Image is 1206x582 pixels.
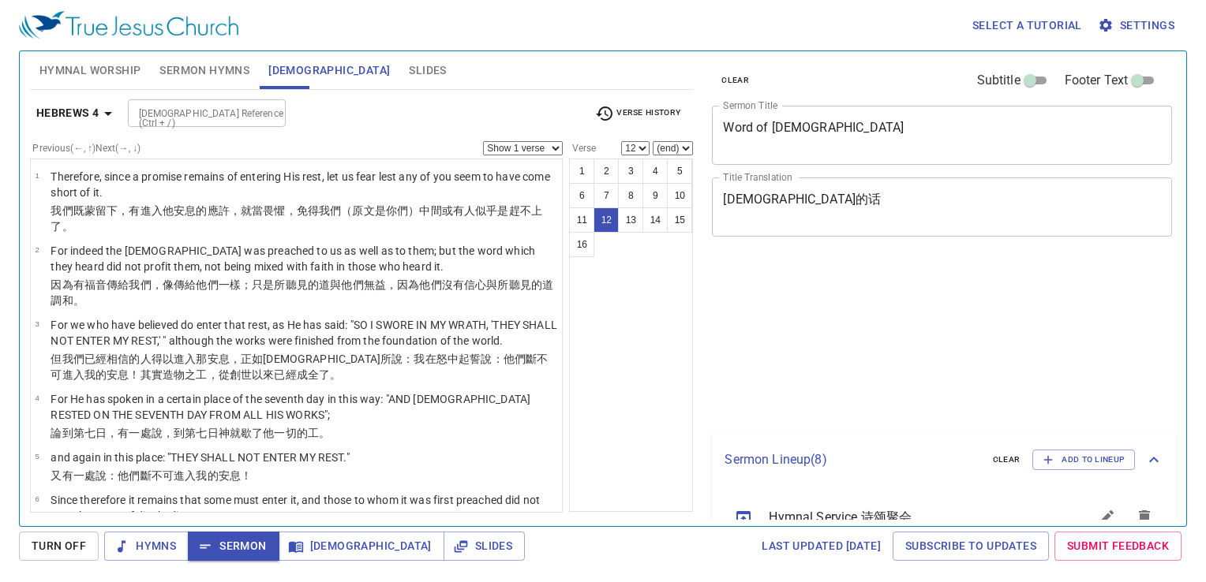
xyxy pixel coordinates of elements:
[594,159,619,184] button: 2
[196,469,252,482] wg1519: 我的
[51,278,553,307] wg2548: 一樣；只是
[51,204,542,233] wg1525: 入
[1067,536,1169,556] span: Submit Feedback
[30,99,125,128] button: Hebrews 4
[200,536,266,556] span: Sermon
[230,368,342,381] wg575: 創
[706,253,1082,427] iframe: from-child
[569,183,594,208] button: 6
[133,104,255,122] input: Type Bible Reference
[208,368,342,381] wg2041: ，從
[32,536,86,556] span: Turn Off
[129,368,341,381] wg2663: ！其實
[263,427,330,439] wg2664: 他
[51,450,349,465] p: and again in this place: "THEY SHALL NOT ENTER MY REST."
[642,159,668,184] button: 4
[51,368,341,381] wg1487: 可進
[51,353,548,381] wg1525: 入
[308,427,330,439] wg3956: 工
[972,16,1082,35] span: Select a tutorial
[241,427,330,439] wg2532: 歇了
[32,144,140,153] label: Previous (←, ↑) Next (→, ↓)
[1054,532,1182,561] a: Submit Feedback
[208,427,331,439] wg1442: 日
[586,102,690,125] button: Verse History
[319,427,330,439] wg2041: 。
[230,427,330,439] wg2316: 就
[117,536,176,556] span: Hymns
[36,103,99,123] b: Hebrews 4
[667,183,692,208] button: 10
[725,450,979,469] p: Sermon Lineup ( 8 )
[35,319,39,328] span: 3
[163,368,341,381] wg2543: 造物之工
[755,532,887,561] a: Last updated [DATE]
[51,203,557,234] p: 我們既蒙留下
[62,469,253,482] wg3825: 有
[330,368,341,381] wg1096: 。
[35,452,39,461] span: 5
[51,492,557,524] p: Since therefore it remains that some must enter it, and those to whom it was first preached did n...
[618,183,643,208] button: 8
[51,204,542,233] wg2641: ，有進
[51,353,548,381] wg3588: 已經相信
[594,207,619,233] button: 12
[569,232,594,257] button: 16
[51,425,557,441] p: 論到
[51,391,557,423] p: For He has spoken in a certain place of the seventh day in this way: "AND [DEMOGRAPHIC_DATA] REST...
[51,204,542,233] wg846: 安息
[51,204,542,233] wg2663: 的應許
[993,453,1021,467] span: clear
[51,353,548,381] wg1063: 我們
[51,278,553,307] wg1063: 有
[104,532,189,561] button: Hymns
[723,120,1161,150] textarea: Word of [DEMOGRAPHIC_DATA]
[51,204,542,233] wg3767: 畏懼
[1095,11,1181,40] button: Settings
[19,532,99,561] button: Turn Off
[712,434,1176,486] div: Sermon Lineup(8)clearAdd to Lineup
[252,368,341,381] wg2889: 以來已經成全了
[73,368,342,381] wg1525: 入
[291,536,432,556] span: [DEMOGRAPHIC_DATA]
[905,536,1036,556] span: Subscribe to Updates
[51,204,542,233] wg5399: ，免得
[107,368,341,381] wg3450: 安息
[721,73,749,88] span: clear
[35,245,39,254] span: 2
[163,427,330,439] wg2046: ，到
[1032,450,1135,470] button: Add to Lineup
[723,192,1161,222] textarea: [DEMOGRAPHIC_DATA]的话
[185,427,330,439] wg1722: 第七
[51,204,542,233] wg1519: 他
[51,204,542,233] wg1860: ，就當
[51,468,349,483] p: 又
[159,61,249,80] span: Sermon Hymns
[642,207,668,233] button: 14
[51,351,557,382] p: 但
[1043,453,1125,467] span: Add to Lineup
[51,278,553,307] wg235: 所聽見的
[618,207,643,233] button: 13
[219,469,252,482] wg3450: 安息
[667,159,692,184] button: 5
[762,536,881,556] span: Last updated [DATE]
[219,427,331,439] wg2250: 神
[241,469,252,482] wg2663: ！
[19,11,238,39] img: True Jesus Church
[268,61,390,80] span: [DEMOGRAPHIC_DATA]
[595,104,680,123] span: Verse History
[163,469,252,482] wg1487: 可進
[594,183,619,208] button: 7
[893,532,1049,561] a: Subscribe to Updates
[188,532,279,561] button: Sermon
[51,353,548,381] wg1519: 那安息
[51,243,557,274] p: For indeed the [DEMOGRAPHIC_DATA] was preached to us as well as to them; but the word which they ...
[983,450,1030,469] button: clear
[1065,71,1129,90] span: Footer Text
[185,469,252,482] wg1525: 入
[712,71,758,90] button: clear
[152,427,330,439] wg4225: 說
[569,159,594,184] button: 1
[274,427,330,439] wg846: 一切的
